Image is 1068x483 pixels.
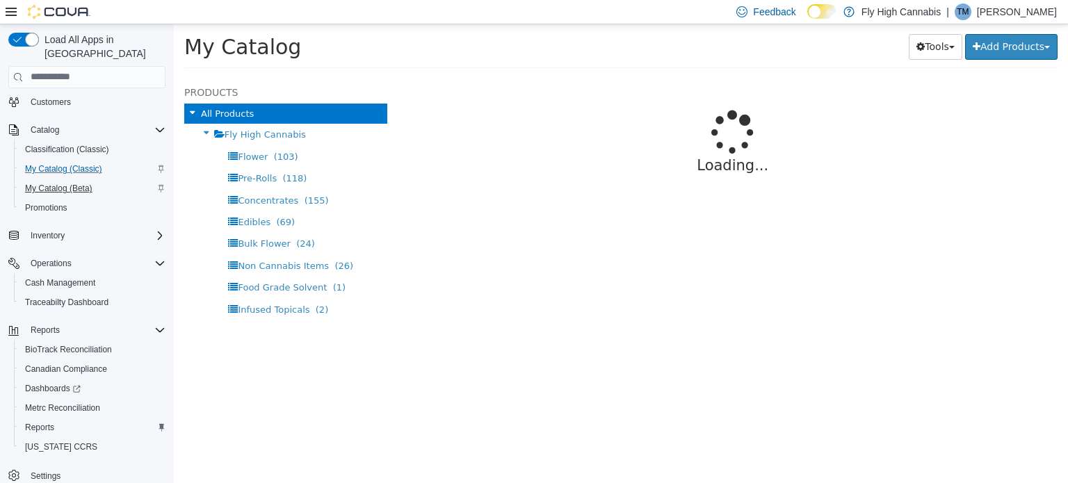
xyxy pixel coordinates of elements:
[25,255,77,272] button: Operations
[31,230,65,241] span: Inventory
[14,398,171,418] button: Metrc Reconciliation
[19,439,103,455] a: [US_STATE] CCRS
[977,3,1057,20] p: [PERSON_NAME]
[25,441,97,452] span: [US_STATE] CCRS
[25,255,165,272] span: Operations
[3,320,171,340] button: Reports
[25,422,54,433] span: Reports
[25,93,165,110] span: Customers
[64,149,103,159] span: Pre-Rolls
[19,275,165,291] span: Cash Management
[27,84,80,95] span: All Products
[25,227,165,244] span: Inventory
[19,141,115,158] a: Classification (Classic)
[14,179,171,198] button: My Catalog (Beta)
[19,380,86,397] a: Dashboards
[25,383,81,394] span: Dashboards
[14,140,171,159] button: Classification (Classic)
[19,419,165,436] span: Reports
[64,280,136,290] span: Infused Topicals
[25,402,100,414] span: Metrc Reconciliation
[19,199,165,216] span: Promotions
[142,280,154,290] span: (2)
[19,400,106,416] a: Metrc Reconciliation
[64,171,124,181] span: Concentrates
[25,163,102,174] span: My Catalog (Classic)
[25,344,112,355] span: BioTrack Reconciliation
[31,325,60,336] span: Reports
[3,92,171,112] button: Customers
[14,359,171,379] button: Canadian Compliance
[3,226,171,245] button: Inventory
[108,149,133,159] span: (118)
[955,3,971,20] div: Troy Miller
[25,363,107,375] span: Canadian Compliance
[19,419,60,436] a: Reports
[122,214,141,224] span: (24)
[3,120,171,140] button: Catalog
[19,161,165,177] span: My Catalog (Classic)
[159,258,172,268] span: (1)
[64,258,153,268] span: Food Grade Solvent
[946,3,949,20] p: |
[14,198,171,218] button: Promotions
[19,361,113,377] a: Canadian Compliance
[19,439,165,455] span: Washington CCRS
[25,277,95,288] span: Cash Management
[14,159,171,179] button: My Catalog (Classic)
[19,341,165,358] span: BioTrack Reconciliation
[19,294,165,311] span: Traceabilty Dashboard
[14,273,171,293] button: Cash Management
[19,341,118,358] a: BioTrack Reconciliation
[19,161,108,177] a: My Catalog (Classic)
[3,254,171,273] button: Operations
[31,97,71,108] span: Customers
[861,3,941,20] p: Fly High Cannabis
[64,236,155,247] span: Non Cannabis Items
[19,180,98,197] a: My Catalog (Beta)
[64,127,94,138] span: Flower
[102,193,121,203] span: (69)
[14,293,171,312] button: Traceabilty Dashboard
[10,60,213,76] h5: Products
[14,340,171,359] button: BioTrack Reconciliation
[25,144,109,155] span: Classification (Classic)
[14,418,171,437] button: Reports
[19,141,165,158] span: Classification (Classic)
[25,297,108,308] span: Traceabilty Dashboard
[791,10,884,35] button: Add Products
[25,122,165,138] span: Catalog
[39,33,165,60] span: Load All Apps in [GEOGRAPHIC_DATA]
[276,131,843,153] p: Loading...
[25,322,165,338] span: Reports
[25,202,67,213] span: Promotions
[14,379,171,398] a: Dashboards
[25,322,65,338] button: Reports
[19,199,73,216] a: Promotions
[19,400,165,416] span: Metrc Reconciliation
[19,361,165,377] span: Canadian Compliance
[807,4,836,19] input: Dark Mode
[19,180,165,197] span: My Catalog (Beta)
[31,124,59,136] span: Catalog
[10,10,127,35] span: My Catalog
[25,183,92,194] span: My Catalog (Beta)
[753,5,795,19] span: Feedback
[131,171,155,181] span: (155)
[25,94,76,110] a: Customers
[19,380,165,397] span: Dashboards
[19,294,114,311] a: Traceabilty Dashboard
[161,236,179,247] span: (26)
[14,437,171,457] button: [US_STATE] CCRS
[31,258,72,269] span: Operations
[957,3,969,20] span: TM
[19,275,101,291] a: Cash Management
[51,105,132,115] span: Fly High Cannabis
[64,214,116,224] span: Bulk Flower
[25,122,65,138] button: Catalog
[28,5,90,19] img: Cova
[31,470,60,482] span: Settings
[25,227,70,244] button: Inventory
[64,193,97,203] span: Edibles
